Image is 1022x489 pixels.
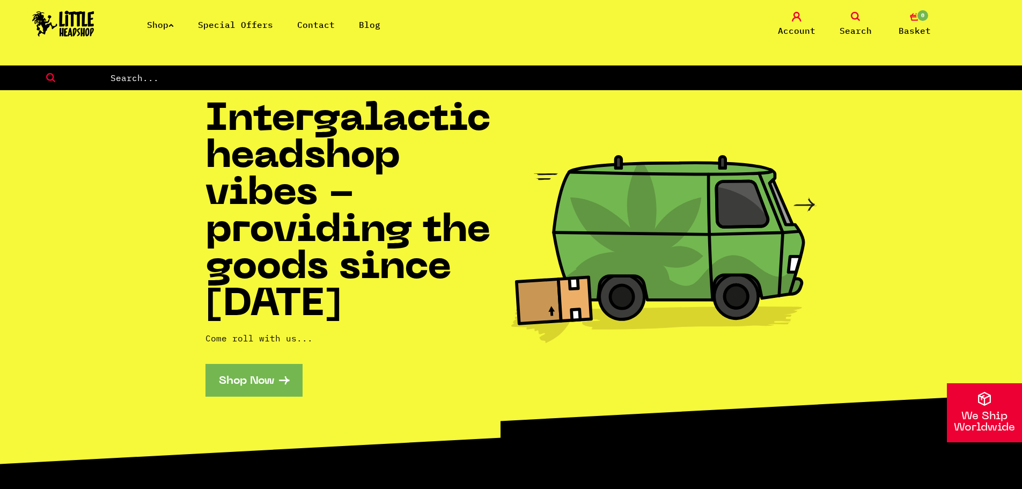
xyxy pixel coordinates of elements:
span: Search [840,24,872,37]
img: Little Head Shop Logo [32,11,94,37]
a: Search [829,12,883,37]
p: We Ship Worldwide [947,411,1022,434]
h1: Intergalactic headshop vibes - providing the goods since [DATE] [205,102,511,324]
a: Blog [359,19,380,30]
a: 0 Basket [888,12,942,37]
p: Come roll with us... [205,332,511,345]
input: Search... [109,71,1022,85]
a: Special Offers [198,19,273,30]
a: Contact [297,19,335,30]
span: 0 [916,9,929,22]
span: Basket [899,24,931,37]
a: Shop Now [205,364,303,397]
span: Account [778,24,815,37]
a: Shop [147,19,174,30]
